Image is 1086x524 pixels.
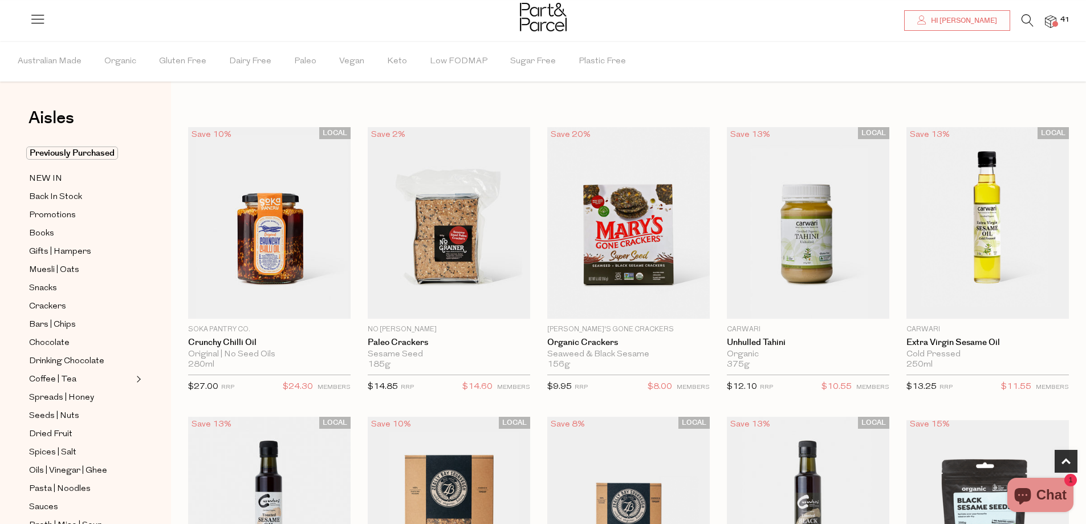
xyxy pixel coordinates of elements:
[29,482,133,496] a: Pasta | Noodles
[29,355,104,368] span: Drinking Chocolate
[29,427,133,441] a: Dried Fruit
[821,380,852,395] span: $10.55
[29,299,133,314] a: Crackers
[547,338,710,348] a: Organic Crackers
[29,373,76,387] span: Coffee | Tea
[368,127,530,319] img: Paleo Crackers
[18,42,82,82] span: Australian Made
[677,384,710,391] small: MEMBERS
[368,350,530,360] div: Sesame Seed
[29,105,74,131] span: Aisles
[547,360,570,370] span: 156g
[678,417,710,429] span: LOCAL
[520,3,567,31] img: Part&Parcel
[29,482,91,496] span: Pasta | Noodles
[760,384,773,391] small: RRP
[29,464,107,478] span: Oils | Vinegar | Ghee
[1036,384,1069,391] small: MEMBERS
[727,127,889,319] img: Unhulled Tahini
[727,324,889,335] p: Carwari
[188,338,351,348] a: Crunchy Chilli Oil
[856,384,889,391] small: MEMBERS
[904,10,1010,31] a: Hi [PERSON_NAME]
[1057,15,1072,25] span: 41
[29,263,79,277] span: Muesli | Oats
[29,209,76,222] span: Promotions
[368,383,398,391] span: $14.85
[319,127,351,139] span: LOCAL
[1001,380,1031,395] span: $11.55
[648,380,672,395] span: $8.00
[401,384,414,391] small: RRP
[133,372,141,386] button: Expand/Collapse Coffee | Tea
[906,417,953,432] div: Save 15%
[29,172,62,186] span: NEW IN
[29,409,133,423] a: Seeds | Nuts
[104,42,136,82] span: Organic
[858,417,889,429] span: LOCAL
[579,42,626,82] span: Plastic Free
[29,147,133,160] a: Previously Purchased
[319,417,351,429] span: LOCAL
[29,500,133,514] a: Sauces
[29,245,91,259] span: Gifts | Hampers
[928,16,997,26] span: Hi [PERSON_NAME]
[727,338,889,348] a: Unhulled Tahini
[29,263,133,277] a: Muesli | Oats
[29,172,133,186] a: NEW IN
[727,350,889,360] div: Organic
[29,501,58,514] span: Sauces
[29,336,133,350] a: Chocolate
[727,360,750,370] span: 375g
[547,324,710,335] p: [PERSON_NAME]'s Gone Crackers
[727,417,774,432] div: Save 13%
[29,318,133,332] a: Bars | Chips
[547,383,572,391] span: $9.95
[29,428,72,441] span: Dried Fruit
[547,417,588,432] div: Save 8%
[318,384,351,391] small: MEMBERS
[29,245,133,259] a: Gifts | Hampers
[188,350,351,360] div: Original | No Seed Oils
[1045,15,1056,27] a: 41
[547,350,710,360] div: Seaweed & Black Sesame
[368,360,391,370] span: 185g
[188,360,214,370] span: 280ml
[906,338,1069,348] a: Extra Virgin Sesame Oil
[510,42,556,82] span: Sugar Free
[188,127,351,319] img: Crunchy Chilli Oil
[29,190,82,204] span: Back In Stock
[188,417,235,432] div: Save 13%
[29,336,70,350] span: Chocolate
[26,147,118,160] span: Previously Purchased
[547,127,710,319] img: Organic Crackers
[575,384,588,391] small: RRP
[387,42,407,82] span: Keto
[368,338,530,348] a: Paleo Crackers
[339,42,364,82] span: Vegan
[906,127,1069,319] img: Extra Virgin Sesame Oil
[29,109,74,138] a: Aisles
[430,42,487,82] span: Low FODMAP
[29,208,133,222] a: Promotions
[29,445,133,460] a: Spices | Salt
[29,318,76,332] span: Bars | Chips
[497,384,530,391] small: MEMBERS
[368,127,409,143] div: Save 2%
[221,384,234,391] small: RRP
[29,282,57,295] span: Snacks
[29,409,79,423] span: Seeds | Nuts
[858,127,889,139] span: LOCAL
[939,384,953,391] small: RRP
[727,127,774,143] div: Save 13%
[29,190,133,204] a: Back In Stock
[29,391,94,405] span: Spreads | Honey
[499,417,530,429] span: LOCAL
[29,354,133,368] a: Drinking Chocolate
[906,324,1069,335] p: Carwari
[188,127,235,143] div: Save 10%
[368,324,530,335] p: No [PERSON_NAME]
[29,446,76,460] span: Spices | Salt
[906,360,933,370] span: 250ml
[159,42,206,82] span: Gluten Free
